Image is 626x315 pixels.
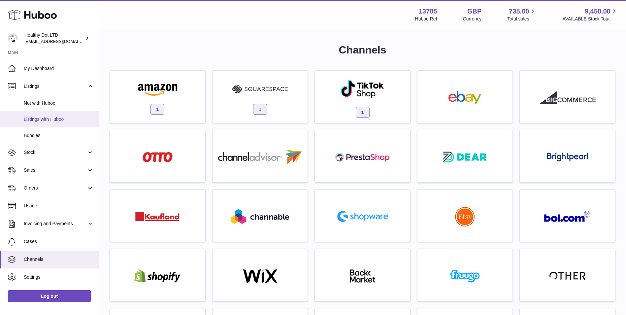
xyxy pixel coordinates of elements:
[253,104,267,115] span: 1
[113,193,202,238] a: roseta-kaufland
[150,104,164,115] span: 1
[421,74,510,120] a: ebay
[335,151,391,164] img: roseta-prestashop
[216,133,305,179] a: roseta-channel-advisor
[540,91,596,104] img: roseta-bigcommerce
[562,16,618,22] span: AVAILABLE Stock Total
[437,91,493,104] img: ebay
[24,83,87,89] span: Listings
[24,167,87,173] span: Sales
[340,80,385,99] img: roseta-tiktokshop
[523,193,612,238] a: roseta-bol
[523,133,612,179] a: roseta-brightpearl
[24,116,94,122] span: Listings with Huboo
[113,133,202,179] a: roseta-otto
[335,269,391,283] img: backmarket
[562,7,618,22] a: 9,450.00 AVAILABLE Stock Total
[437,269,493,283] img: fruugo
[455,207,475,227] img: roseta-etsy
[135,212,180,221] img: roseta-kaufland
[463,16,482,22] div: Currency
[356,107,370,118] span: 1
[216,193,305,238] a: roseta-channable
[549,271,586,281] img: other
[113,252,202,298] a: shopify
[129,269,185,283] img: shopify
[24,274,94,280] span: Settings
[547,153,588,162] img: roseta-brightpearl
[441,150,489,164] img: roseta-dear
[143,152,173,162] img: roseta-otto
[544,211,591,222] img: roseta-bol
[419,7,437,16] strong: 13705
[24,238,94,245] span: Cases
[110,43,615,57] h1: Channels
[318,252,407,298] a: backmarket
[129,83,185,96] img: amazon
[24,39,97,44] span: [EMAIL_ADDRESS][DOMAIN_NAME]
[24,256,94,262] span: Channels
[24,100,94,106] span: Not with Huboo
[24,185,87,191] span: Orders
[113,74,202,120] a: amazon 1
[232,83,288,96] img: squarespace
[335,208,391,225] img: roseta-shopware
[421,133,510,179] a: roseta-dear
[421,252,510,298] a: fruugo
[318,133,407,179] a: roseta-prestashop
[216,74,305,120] a: squarespace 1
[507,16,537,22] span: Total sales
[467,7,481,16] strong: GBP
[218,150,302,164] img: roseta-channel-advisor
[24,149,87,156] span: Stock
[24,221,87,227] span: Invoicing and Payments
[318,74,407,120] a: roseta-tiktokshop 1
[231,209,289,224] img: roseta-channable
[523,74,612,120] a: roseta-bigcommerce
[8,290,91,302] a: Log out
[421,193,510,238] a: roseta-etsy
[318,193,407,238] a: roseta-shopware
[24,32,84,45] div: Healthy Dot LTD
[507,7,537,22] a: 735.00 Total sales
[216,252,305,298] a: wix
[585,7,610,16] span: 9,450.00
[523,252,612,298] a: other
[24,132,94,139] span: Bundles
[509,7,529,16] span: 735.00
[232,269,288,283] img: wix
[8,33,18,43] img: internalAdmin-13705@internal.huboo.com
[24,65,94,72] span: My Dashboard
[415,16,437,22] div: Huboo Ref
[24,203,94,209] span: Usage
